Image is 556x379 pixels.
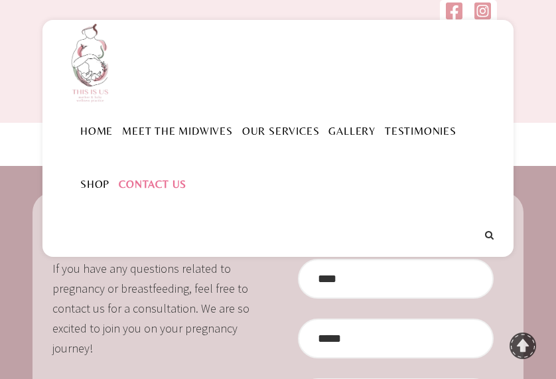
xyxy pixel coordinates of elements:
[474,9,491,24] a: Follow us on Instagram
[446,1,462,21] img: facebook-square.svg
[76,178,114,190] a: Shop
[474,1,491,21] img: instagram-square.svg
[76,125,117,137] a: Home
[114,178,191,190] a: Contact Us
[52,259,268,358] p: If you have any questions related to pregnancy or breastfeeding, feel free to contact us for a co...
[510,333,536,359] a: To Top
[238,125,324,137] a: Our Services
[62,20,122,104] img: This is us practice
[117,125,238,137] a: Meet the Midwives
[380,125,461,137] a: Testimonies
[324,125,380,137] a: Gallery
